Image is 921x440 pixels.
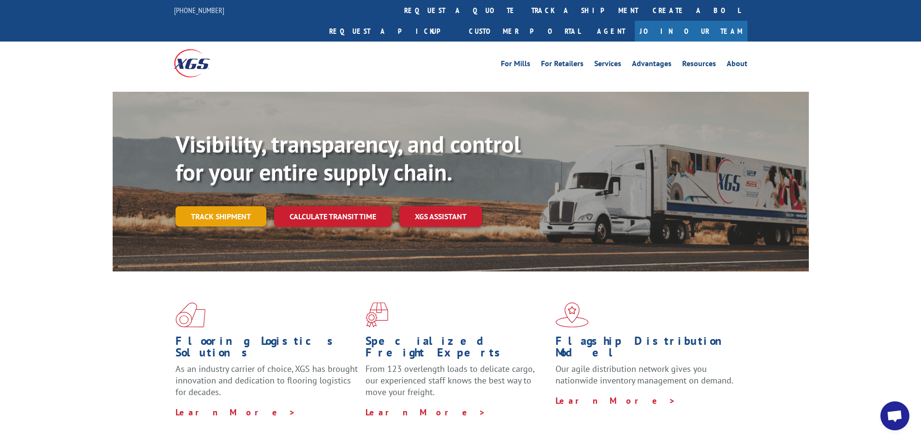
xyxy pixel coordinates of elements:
[501,60,530,71] a: For Mills
[594,60,621,71] a: Services
[365,302,388,327] img: xgs-icon-focused-on-flooring-red
[682,60,716,71] a: Resources
[365,335,548,363] h1: Specialized Freight Experts
[880,401,909,430] a: Open chat
[175,407,296,418] a: Learn More >
[541,60,584,71] a: For Retailers
[174,5,224,15] a: [PHONE_NUMBER]
[322,21,462,42] a: Request a pickup
[365,363,548,406] p: From 123 overlength loads to delicate cargo, our experienced staff knows the best way to move you...
[632,60,672,71] a: Advantages
[274,206,392,227] a: Calculate transit time
[462,21,587,42] a: Customer Portal
[175,206,266,227] a: Track shipment
[175,335,358,363] h1: Flooring Logistics Solutions
[556,395,676,406] a: Learn More >
[556,302,589,327] img: xgs-icon-flagship-distribution-model-red
[727,60,747,71] a: About
[556,363,733,386] span: Our agile distribution network gives you nationwide inventory management on demand.
[175,302,205,327] img: xgs-icon-total-supply-chain-intelligence-red
[399,206,482,227] a: XGS ASSISTANT
[365,407,486,418] a: Learn More >
[175,129,521,187] b: Visibility, transparency, and control for your entire supply chain.
[175,363,358,397] span: As an industry carrier of choice, XGS has brought innovation and dedication to flooring logistics...
[635,21,747,42] a: Join Our Team
[587,21,635,42] a: Agent
[556,335,738,363] h1: Flagship Distribution Model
